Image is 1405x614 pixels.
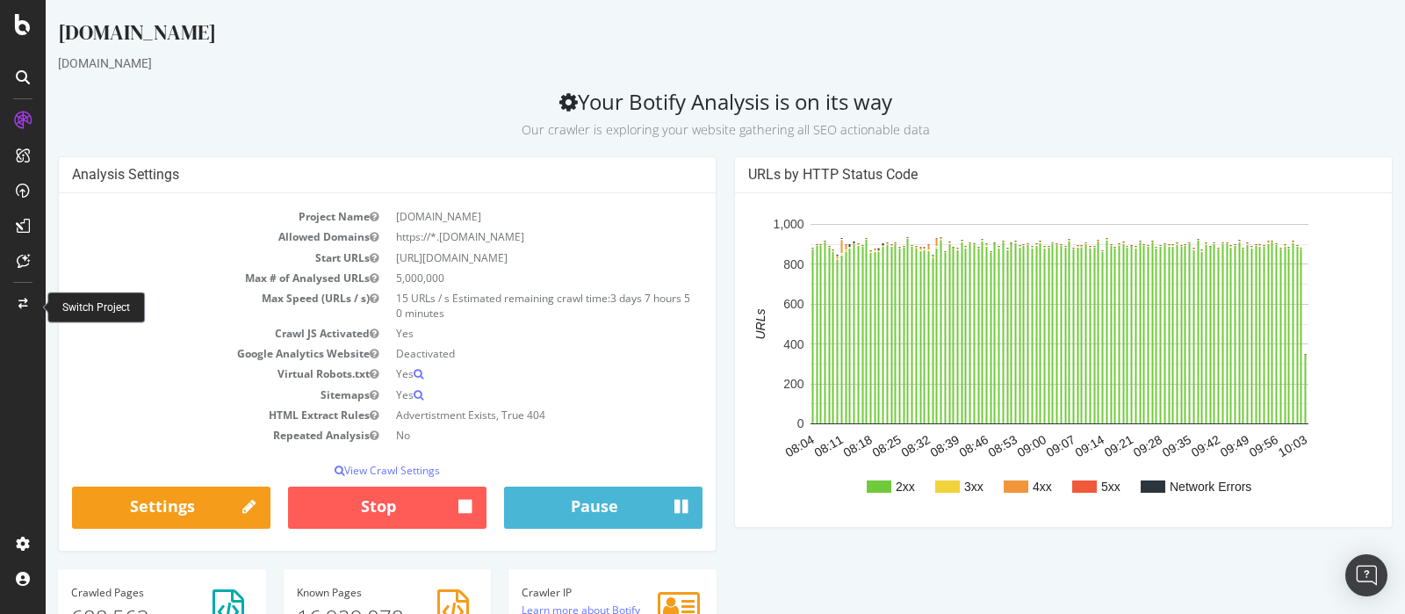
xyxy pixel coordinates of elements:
[342,364,657,384] td: Yes
[969,432,1004,459] text: 09:00
[738,257,759,271] text: 800
[728,218,759,232] text: 1,000
[795,432,829,459] text: 08:18
[342,405,657,425] td: Advertistment Exists, True 404
[1124,480,1206,494] text: Network Errors
[854,432,888,459] text: 08:32
[25,587,207,598] h4: Pages Crawled
[1345,554,1387,596] div: Open Intercom Messenger
[26,323,342,343] td: Crawl JS Activated
[26,487,225,529] a: Settings
[12,90,1347,139] h2: Your Botify Analysis is on its way
[911,432,946,459] text: 08:46
[12,18,1347,54] div: [DOMAIN_NAME]
[342,343,657,364] td: Deactivated
[1056,480,1075,494] text: 5xx
[738,337,759,351] text: 400
[342,248,657,268] td: [URL][DOMAIN_NAME]
[850,480,869,494] text: 2xx
[350,291,645,321] span: 3 days 7 hours 50 minutes
[26,364,342,384] td: Virtual Robots.txt
[26,425,342,445] td: Repeated Analysis
[342,288,657,323] td: 15 URLs / s Estimated remaining crawl time:
[342,206,657,227] td: [DOMAIN_NAME]
[883,432,917,459] text: 08:39
[1230,432,1264,459] text: 10:03
[342,268,657,288] td: 5,000,000
[738,297,759,311] text: 600
[476,121,884,138] small: Our crawler is exploring your website gathering all SEO actionable data
[26,405,342,425] td: HTML Extract Rules
[251,587,433,598] h4: Pages Known
[1027,432,1062,459] text: 09:14
[702,166,1333,184] h4: URLs by HTTP Status Code
[458,487,657,529] button: Pause
[476,587,658,598] h4: Crawler IP
[737,432,771,459] text: 08:04
[62,300,130,315] div: Switch Project
[825,432,859,459] text: 08:25
[26,248,342,268] td: Start URLs
[26,288,342,323] td: Max Speed (URLs / s)
[1056,432,1091,459] text: 09:21
[26,463,657,478] p: View Crawl Settings
[26,268,342,288] td: Max # of Analysed URLs
[242,487,441,529] button: Stop
[26,227,342,247] td: Allowed Domains
[1143,432,1178,459] text: 09:42
[342,425,657,445] td: No
[752,417,759,431] text: 0
[1201,432,1236,459] text: 09:56
[766,432,800,459] text: 08:11
[919,480,938,494] text: 3xx
[940,432,975,459] text: 08:53
[987,480,1006,494] text: 4xx
[12,54,1347,72] div: [DOMAIN_NAME]
[26,385,342,405] td: Sitemaps
[738,377,759,391] text: 200
[342,385,657,405] td: Yes
[26,206,342,227] td: Project Name
[702,206,1325,514] svg: A chart.
[708,309,722,340] text: URLs
[998,432,1033,459] text: 09:07
[342,227,657,247] td: https://*.[DOMAIN_NAME]
[1085,432,1120,459] text: 09:28
[26,343,342,364] td: Google Analytics Website
[1114,432,1149,459] text: 09:35
[1172,432,1207,459] text: 09:49
[342,323,657,343] td: Yes
[26,166,657,184] h4: Analysis Settings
